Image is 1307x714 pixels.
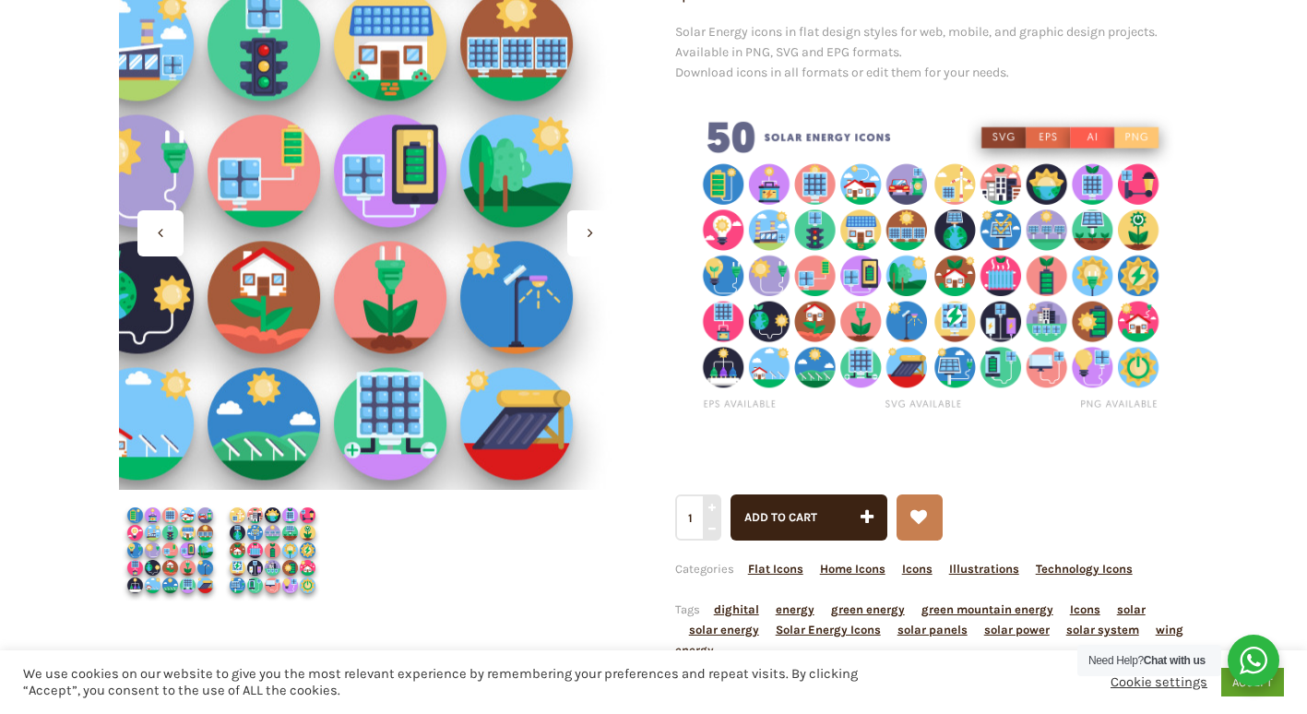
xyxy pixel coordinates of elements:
[731,494,887,541] button: Add to cart
[714,602,759,616] a: dighital
[776,623,881,637] a: Solar Energy Icons
[831,602,905,616] a: green energy
[1111,674,1207,691] a: Cookie settings
[820,562,885,576] a: Home Icons
[1070,602,1100,616] a: Icons
[1144,654,1206,667] strong: Chat with us
[23,666,906,699] div: We use cookies on our website to give you the most relevant experience by remembering your prefer...
[1066,623,1139,637] a: solar system
[744,510,817,524] span: Add to cart
[675,602,1183,657] span: Tags
[748,562,803,576] a: Flat Icons
[1088,654,1206,667] span: Need Help?
[902,562,933,576] a: Icons
[949,562,1019,576] a: Illustrations
[1221,668,1284,696] a: ACCEPT
[897,623,968,637] a: solar panels
[689,623,759,637] a: solar energy
[675,562,1133,576] span: Categories
[675,494,719,541] input: Qty
[776,602,814,616] a: energy
[675,22,1189,83] p: Solar Energy icons in flat design styles for web, mobile, and graphic design projects. Available ...
[984,623,1050,637] a: solar power
[1036,562,1133,576] a: Technology Icons
[1117,602,1146,616] a: solar
[921,602,1053,616] a: green mountain energy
